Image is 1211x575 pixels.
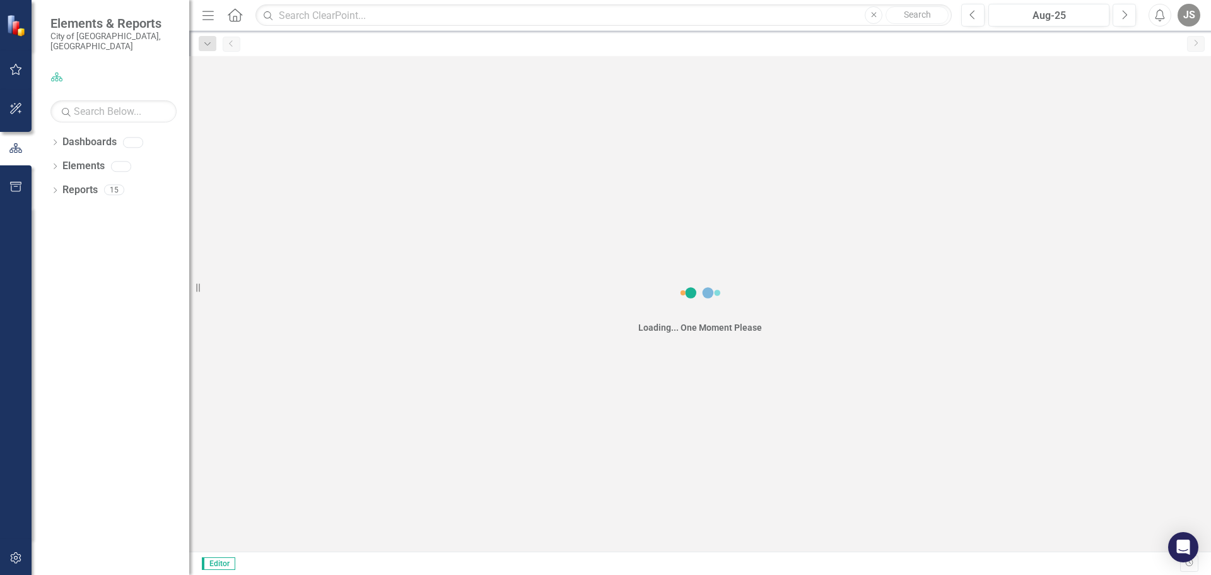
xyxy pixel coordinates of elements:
input: Search Below... [50,100,177,122]
div: Loading... One Moment Please [638,321,762,334]
button: Search [886,6,949,24]
a: Elements [62,159,105,174]
div: Open Intercom Messenger [1168,532,1198,562]
span: Elements & Reports [50,16,177,31]
span: Search [904,9,931,20]
small: City of [GEOGRAPHIC_DATA], [GEOGRAPHIC_DATA] [50,31,177,52]
button: Aug-25 [988,4,1109,27]
img: ClearPoint Strategy [6,13,29,37]
div: 15 [104,185,124,196]
a: Dashboards [62,135,117,150]
div: Aug-25 [993,8,1105,23]
input: Search ClearPoint... [255,4,952,27]
span: Editor [202,557,235,570]
a: Reports [62,183,98,198]
button: JS [1178,4,1200,27]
